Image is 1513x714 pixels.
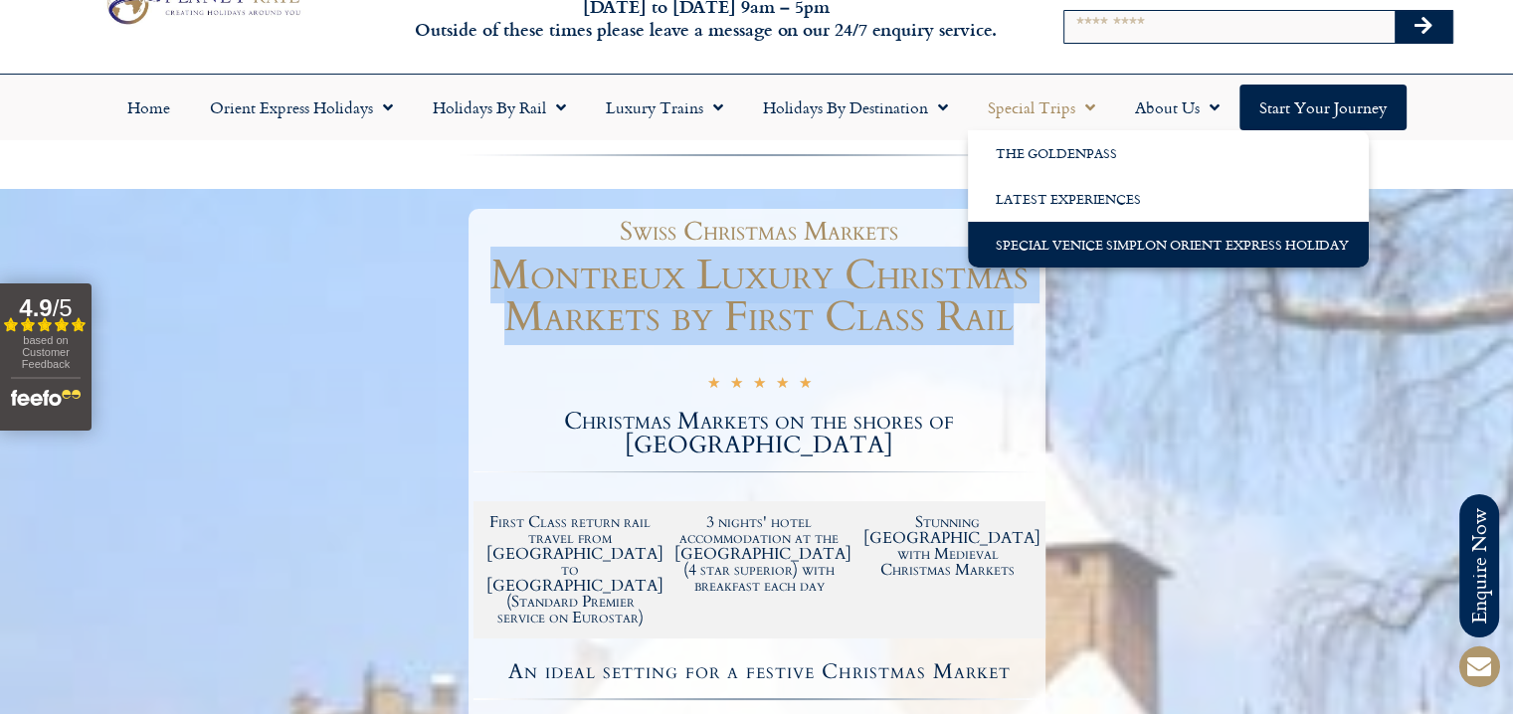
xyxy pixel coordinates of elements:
[743,85,968,130] a: Holidays by Destination
[799,374,812,397] i: ★
[190,85,413,130] a: Orient Express Holidays
[1239,85,1407,130] a: Start your Journey
[968,85,1115,130] a: Special Trips
[968,130,1369,268] ul: Special Trips
[413,85,586,130] a: Holidays by Rail
[486,514,656,625] h2: First Class return rail travel from [GEOGRAPHIC_DATA] to [GEOGRAPHIC_DATA] (Standard Premier serv...
[968,176,1369,222] a: Latest Experiences
[473,255,1045,338] h1: Montreux Luxury Christmas Markets by First Class Rail
[968,130,1369,176] a: The GoldenPass
[707,371,812,397] div: 5/5
[586,85,743,130] a: Luxury Trains
[473,410,1045,457] h2: Christmas Markets on the shores of [GEOGRAPHIC_DATA]
[1395,11,1452,43] button: Search
[707,374,720,397] i: ★
[10,85,1503,130] nav: Menu
[968,222,1369,268] a: Special Venice Simplon Orient Express Holiday
[107,85,190,130] a: Home
[476,661,1042,682] h4: An ideal setting for a festive Christmas Market
[776,374,789,397] i: ★
[1115,85,1239,130] a: About Us
[863,514,1033,578] h2: Stunning [GEOGRAPHIC_DATA] with Medieval Christmas Markets
[730,374,743,397] i: ★
[674,514,844,594] h2: 3 nights' hotel accommodation at the [GEOGRAPHIC_DATA] (4 star superior) with breakfast each day
[483,219,1036,245] h1: Swiss Christmas Markets
[753,374,766,397] i: ★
